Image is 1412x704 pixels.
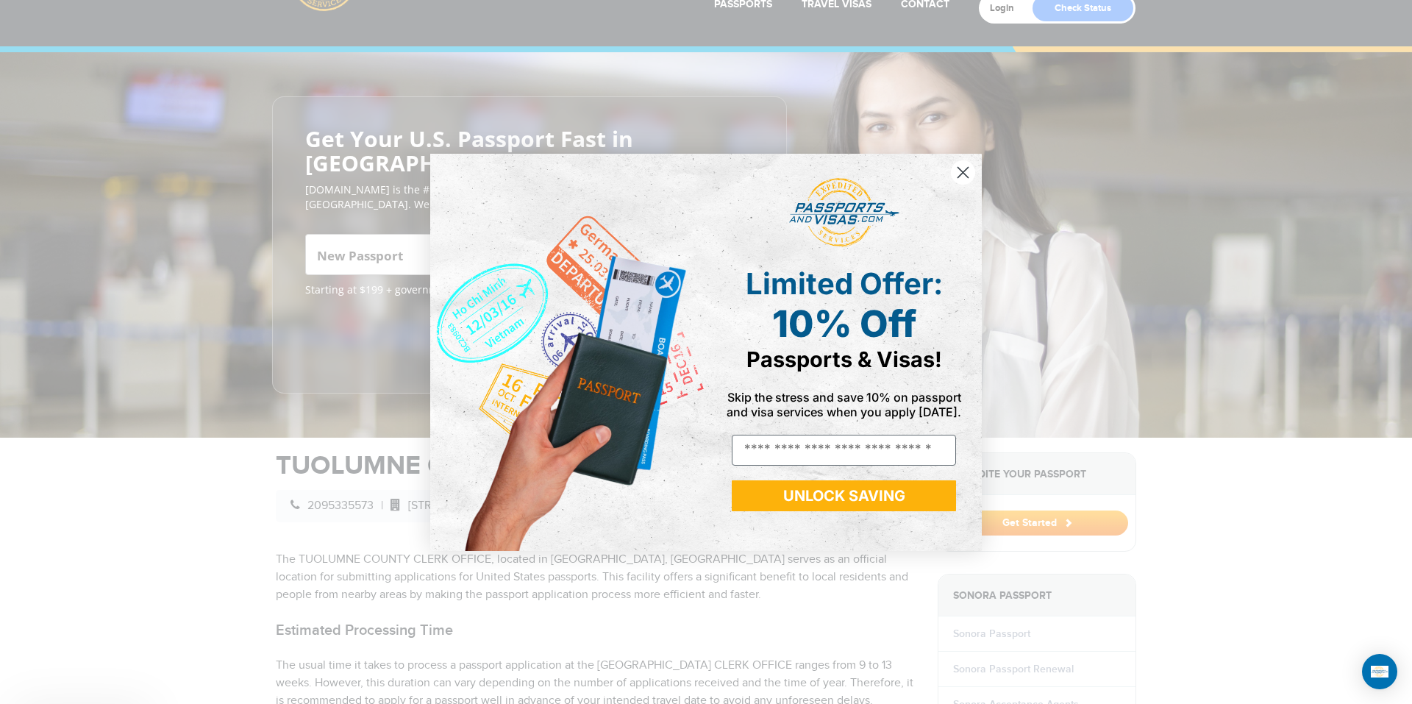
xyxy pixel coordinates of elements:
span: Skip the stress and save 10% on passport and visa services when you apply [DATE]. [727,390,961,419]
button: UNLOCK SAVING [732,480,956,511]
button: Close dialog [950,160,976,185]
div: Open Intercom Messenger [1362,654,1397,689]
img: de9cda0d-0715-46ca-9a25-073762a91ba7.png [430,154,706,551]
span: Limited Offer: [746,266,943,302]
span: 10% Off [772,302,916,346]
span: Passports & Visas! [746,346,942,372]
img: passports and visas [789,178,899,247]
